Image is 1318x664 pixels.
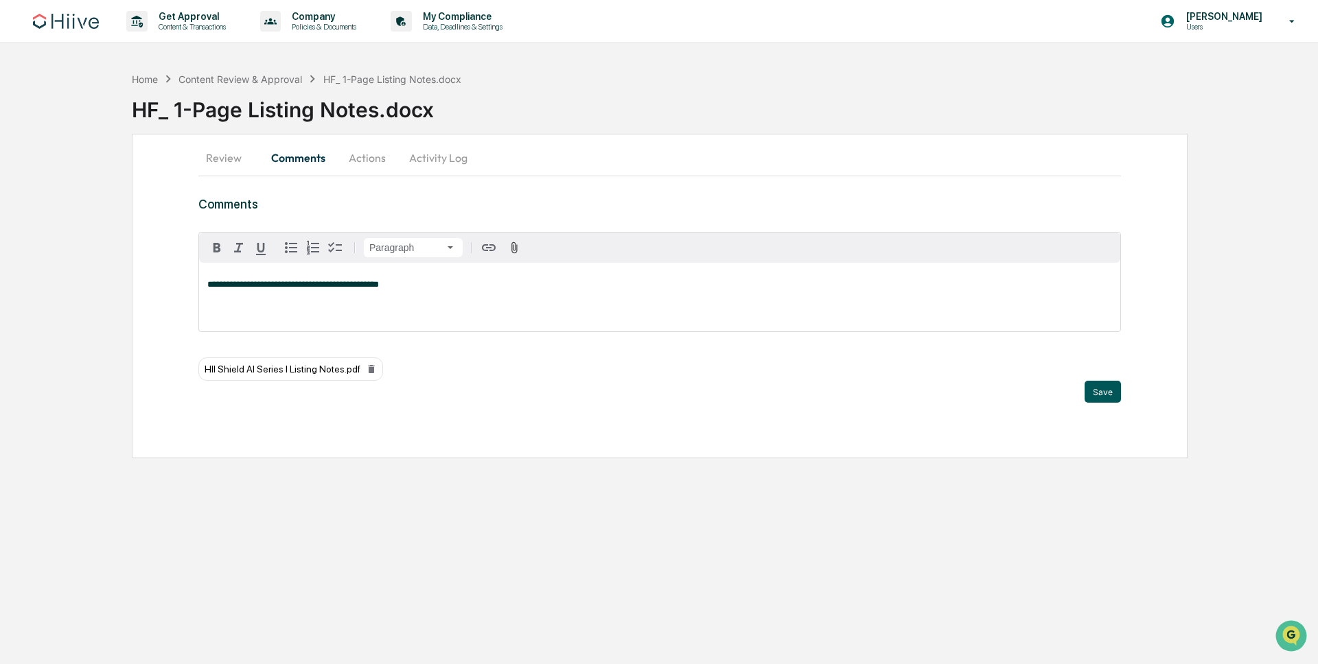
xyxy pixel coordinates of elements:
div: Content Review & Approval [178,73,302,85]
div: 🗄️ [100,174,111,185]
button: Activity Log [398,141,478,174]
span: HII Shield AI Series I Listing Notes.pdf [205,364,360,375]
div: HF_ 1-Page Listing Notes.docx [132,86,1318,122]
h3: Comments [198,197,1121,211]
p: How can we help? [14,29,250,51]
p: Policies & Documents [281,22,363,32]
span: Pylon [137,233,166,243]
p: Company [281,11,363,22]
div: Start new chat [47,105,225,119]
iframe: Open customer support [1274,619,1311,656]
p: [PERSON_NAME] [1175,11,1269,22]
button: Block type [364,238,463,257]
p: Content & Transactions [148,22,233,32]
a: Powered byPylon [97,232,166,243]
div: We're available if you need us! [47,119,174,130]
button: Remove attachment [366,358,377,380]
p: Data, Deadlines & Settings [412,22,509,32]
span: Preclearance [27,173,89,187]
span: Data Lookup [27,199,86,213]
img: 1746055101610-c473b297-6a78-478c-a979-82029cc54cd1 [14,105,38,130]
button: Italic [228,237,250,259]
div: HF_ 1-Page Listing Notes.docx [323,73,461,85]
button: Underline [250,237,272,259]
div: Home [132,73,158,85]
button: Attach files [502,239,527,257]
button: Review [198,141,260,174]
a: 🔎Data Lookup [8,193,92,218]
p: My Compliance [412,11,509,22]
img: logo [33,14,99,29]
div: 🖐️ [14,174,25,185]
button: Save [1085,381,1121,403]
a: 🗄️Attestations [94,167,176,192]
span: Attestations [113,173,170,187]
div: 🔎 [14,200,25,211]
button: Comments [260,141,336,174]
button: Actions [336,141,398,174]
p: Get Approval [148,11,233,22]
div: secondary tabs example [198,141,1121,174]
button: Bold [206,237,228,259]
p: Users [1175,22,1269,32]
a: 🖐️Preclearance [8,167,94,192]
button: Start new chat [233,109,250,126]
